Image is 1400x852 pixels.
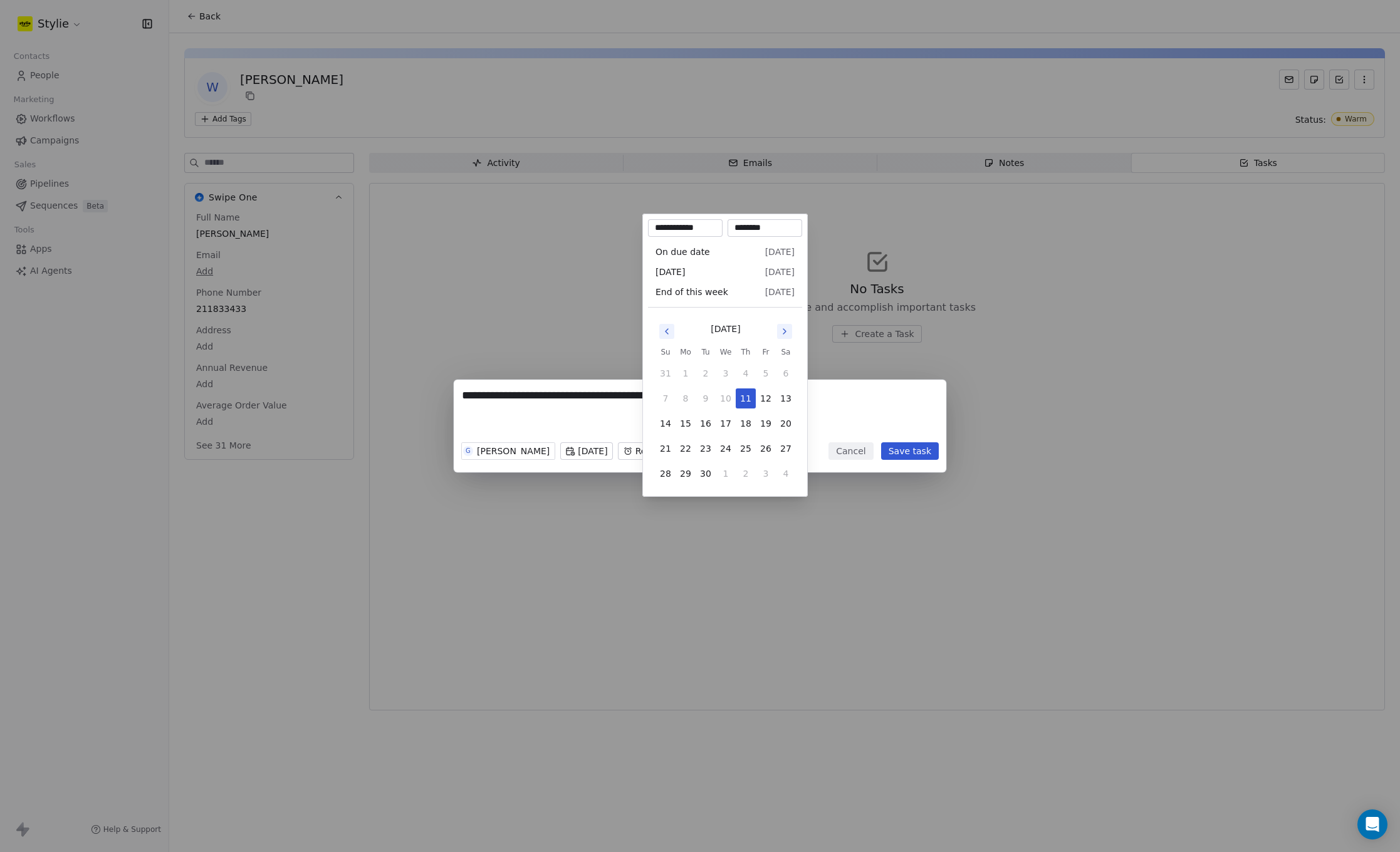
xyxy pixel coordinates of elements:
[656,246,710,258] span: On due date
[696,388,716,408] button: 9
[676,413,696,434] button: 15
[736,363,756,383] button: 4
[656,286,728,298] span: End of this week
[736,439,756,459] button: 25
[756,439,776,459] button: 26
[696,413,716,434] button: 16
[716,439,736,459] button: 24
[656,266,685,278] span: [DATE]
[711,323,740,336] div: [DATE]
[656,413,676,434] button: 14
[656,439,676,459] button: 21
[756,363,776,383] button: 5
[736,388,756,408] button: 11
[716,413,736,434] button: 17
[676,346,696,358] th: Monday
[776,363,796,383] button: 6
[776,323,793,340] button: Go to next month
[716,388,736,408] button: 10
[765,246,795,258] span: [DATE]
[776,346,796,358] th: Saturday
[676,388,696,408] button: 8
[736,346,756,358] th: Thursday
[656,346,676,358] th: Sunday
[776,439,796,459] button: 27
[656,388,676,408] button: 7
[756,464,776,484] button: 3
[765,266,795,278] span: [DATE]
[736,464,756,484] button: 2
[756,346,776,358] th: Friday
[716,363,736,383] button: 3
[765,286,795,298] span: [DATE]
[756,413,776,434] button: 19
[676,464,696,484] button: 29
[676,363,696,383] button: 1
[676,439,696,459] button: 22
[658,323,676,340] button: Go to previous month
[776,413,796,434] button: 20
[656,464,676,484] button: 28
[776,464,796,484] button: 4
[696,346,716,358] th: Tuesday
[656,363,676,383] button: 31
[696,439,716,459] button: 23
[776,388,796,408] button: 13
[756,388,776,408] button: 12
[696,363,716,383] button: 2
[696,464,716,484] button: 30
[716,346,736,358] th: Wednesday
[736,413,756,434] button: 18
[716,464,736,484] button: 1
